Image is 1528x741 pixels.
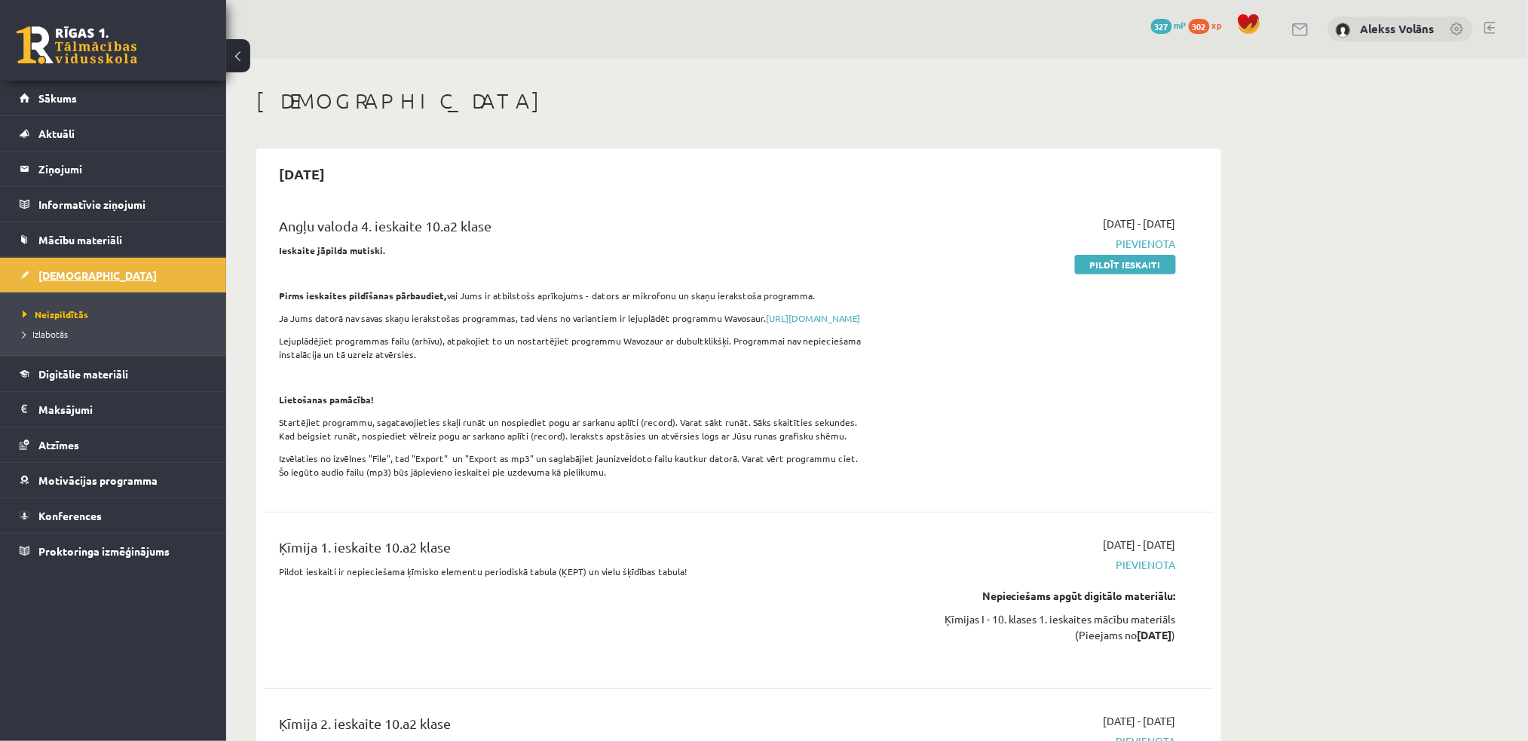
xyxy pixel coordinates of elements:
a: Rīgas 1. Tālmācības vidusskola [17,26,137,64]
span: Konferences [38,509,102,522]
a: Maksājumi [20,392,207,427]
span: Pievienota [892,557,1176,573]
a: Pildīt ieskaiti [1075,255,1176,274]
span: Sākums [38,91,77,105]
a: Izlabotās [23,327,211,341]
strong: Lietošanas pamācība! [279,393,374,406]
span: xp [1212,19,1222,31]
a: Mācību materiāli [20,222,207,257]
a: Neizpildītās [23,308,211,321]
a: Motivācijas programma [20,463,207,498]
span: [DATE] - [DATE] [1104,216,1176,231]
div: Nepieciešams apgūt digitālo materiālu: [892,588,1176,604]
span: Pievienota [892,236,1176,252]
p: Startējiet programmu, sagatavojieties skaļi runāt un nospiediet pogu ar sarkanu aplīti (record). ... [279,415,869,442]
a: Aktuāli [20,116,207,151]
div: Angļu valoda 4. ieskaite 10.a2 klase [279,216,869,243]
span: Neizpildītās [23,308,88,320]
span: Mācību materiāli [38,233,122,246]
a: Konferences [20,498,207,533]
h1: [DEMOGRAPHIC_DATA] [256,88,1221,114]
span: 327 [1151,19,1172,34]
span: Proktoringa izmēģinājums [38,544,170,558]
a: 302 xp [1189,19,1229,31]
p: Lejuplādējiet programmas failu (arhīvu), atpakojiet to un nostartējiet programmu Wavozaur ar dubu... [279,334,869,361]
strong: Ieskaite jāpilda mutiski. [279,244,386,256]
p: Izvēlaties no izvēlnes "File", tad "Export" un "Export as mp3" un saglabājiet jaunizveidoto failu... [279,452,869,479]
strong: Pirms ieskaites pildīšanas pārbaudiet, [279,289,447,302]
img: Alekss Volāns [1336,23,1351,38]
span: Motivācijas programma [38,473,158,487]
div: Ķīmija 1. ieskaite 10.a2 klase [279,537,869,565]
strong: [DATE] [1138,628,1172,641]
legend: Informatīvie ziņojumi [38,187,207,222]
a: [URL][DOMAIN_NAME] [766,312,860,324]
span: [DEMOGRAPHIC_DATA] [38,268,157,282]
span: mP [1174,19,1187,31]
a: Informatīvie ziņojumi [20,187,207,222]
span: Atzīmes [38,438,79,452]
a: 327 mP [1151,19,1187,31]
span: Aktuāli [38,127,75,140]
span: Digitālie materiāli [38,367,128,381]
a: Atzīmes [20,427,207,462]
a: Alekss Volāns [1361,21,1435,36]
span: 302 [1189,19,1210,34]
legend: Maksājumi [38,392,207,427]
a: [DEMOGRAPHIC_DATA] [20,258,207,292]
legend: Ziņojumi [38,152,207,186]
h2: [DATE] [264,156,340,191]
a: Digitālie materiāli [20,357,207,391]
span: [DATE] - [DATE] [1104,713,1176,729]
a: Sākums [20,81,207,115]
p: vai Jums ir atbilstošs aprīkojums - dators ar mikrofonu un skaņu ierakstoša programma. [279,289,869,302]
div: Ķīmijas I - 10. klases 1. ieskaites mācību materiāls (Pieejams no ) [892,611,1176,643]
p: Ja Jums datorā nav savas skaņu ierakstošas programmas, tad viens no variantiem ir lejuplādēt prog... [279,311,869,325]
span: Izlabotās [23,328,68,340]
a: Ziņojumi [20,152,207,186]
a: Proktoringa izmēģinājums [20,534,207,568]
div: Ķīmija 2. ieskaite 10.a2 klase [279,713,869,741]
p: Pildot ieskaiti ir nepieciešama ķīmisko elementu periodiskā tabula (ĶEPT) un vielu šķīdības tabula! [279,565,869,578]
span: [DATE] - [DATE] [1104,537,1176,553]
